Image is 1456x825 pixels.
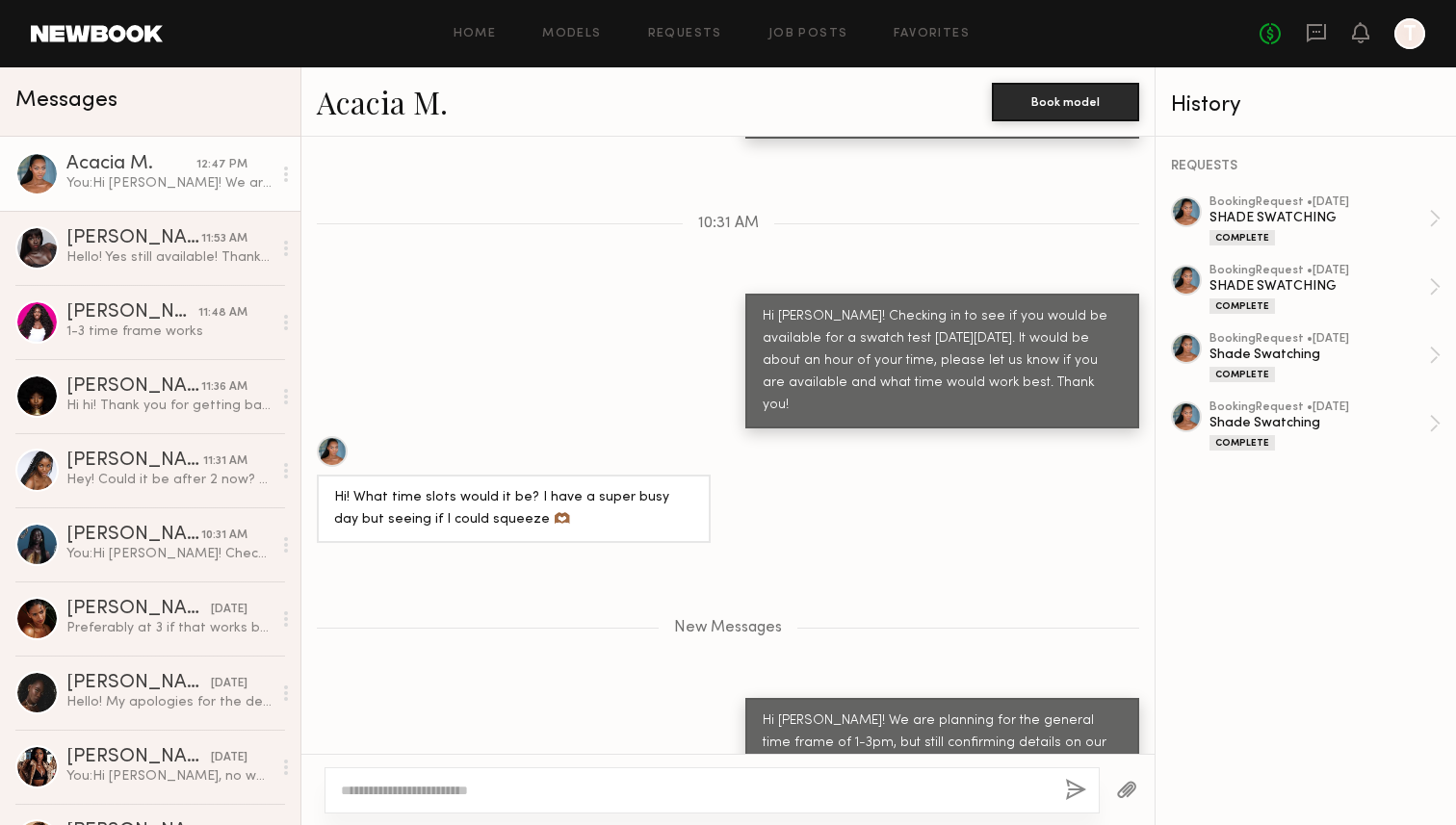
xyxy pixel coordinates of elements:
div: booking Request • [DATE] [1209,333,1429,346]
div: 1-3 time frame works [66,322,272,341]
a: Book model [992,92,1139,109]
div: [DATE] [211,675,247,693]
div: Hey! Could it be after 2 now? Sorry, I realize I wrap at 1 for my other shoot so I’ll need to mak... [66,471,272,489]
div: Hi [PERSON_NAME]! We are planning for the general time frame of 1-3pm, but still confirming detai... [763,710,1122,777]
div: [PERSON_NAME] [66,600,211,619]
div: [PERSON_NAME] [66,377,201,397]
div: You: Hi [PERSON_NAME], no worries! We will reach back out for the next one. [66,767,272,786]
div: Hi hi! Thank you for getting back to me. Yes, I am still available. The timing works. I’ll be on ... [66,397,272,415]
div: booking Request • [DATE] [1209,196,1429,209]
div: 11:31 AM [203,452,247,471]
a: Favorites [894,28,970,40]
a: Home [454,28,497,40]
div: Complete [1209,230,1275,245]
div: REQUESTS [1171,160,1441,173]
div: booking Request • [DATE] [1209,401,1429,414]
div: Complete [1209,298,1275,314]
a: T [1394,18,1425,49]
span: New Messages [674,620,782,636]
span: 10:31 AM [698,216,759,232]
div: SHADE SWATCHING [1209,209,1429,227]
div: Hi [PERSON_NAME]! Checking in to see if you would be available for a swatch test [DATE][DATE]. It... [763,306,1122,417]
a: bookingRequest •[DATE]Shade SwatchingComplete [1209,401,1441,451]
a: Requests [648,28,722,40]
a: bookingRequest •[DATE]SHADE SWATCHINGComplete [1209,265,1441,314]
div: booking Request • [DATE] [1209,265,1429,277]
div: Complete [1209,367,1275,382]
div: Hello! Yes still available! Thank you !! [66,248,272,267]
div: Hello! My apologies for the delayed response. Unfortunately I was available [DATE] and completely... [66,693,272,711]
a: Job Posts [768,28,848,40]
button: Book model [992,83,1139,121]
div: Preferably at 3 if that works but I’m flexible [66,619,272,637]
div: [PERSON_NAME] [66,748,211,767]
div: 10:31 AM [201,527,247,545]
div: 12:47 PM [196,156,247,174]
div: 11:36 AM [201,378,247,397]
div: Complete [1209,435,1275,451]
div: [PERSON_NAME] [66,229,201,248]
div: Acacia M. [66,155,196,174]
div: Hi! What time slots would it be? I have a super busy day but seeing if I could squeeze 🫶🏾 [334,487,693,531]
a: Models [542,28,601,40]
div: [DATE] [211,749,247,767]
div: [PERSON_NAME] [66,303,198,322]
a: bookingRequest •[DATE]SHADE SWATCHINGComplete [1209,196,1441,245]
div: SHADE SWATCHING [1209,277,1429,296]
div: You: Hi [PERSON_NAME]! Checking in to see if you would be available for a swatch test [DATE][DATE... [66,545,272,563]
div: You: Hi [PERSON_NAME]! We are planning for the general time frame of 1-3pm, but still confirming ... [66,174,272,193]
div: [PERSON_NAME] [66,674,211,693]
span: Messages [15,90,117,112]
div: [PERSON_NAME] [66,451,203,471]
div: [PERSON_NAME] [66,526,201,545]
div: 11:53 AM [201,230,247,248]
a: bookingRequest •[DATE]Shade SwatchingComplete [1209,333,1441,382]
a: Acacia M. [317,81,448,122]
div: Shade Swatching [1209,414,1429,432]
div: History [1171,94,1441,116]
div: 11:48 AM [198,304,247,322]
div: Shade Swatching [1209,346,1429,364]
div: [DATE] [211,601,247,619]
